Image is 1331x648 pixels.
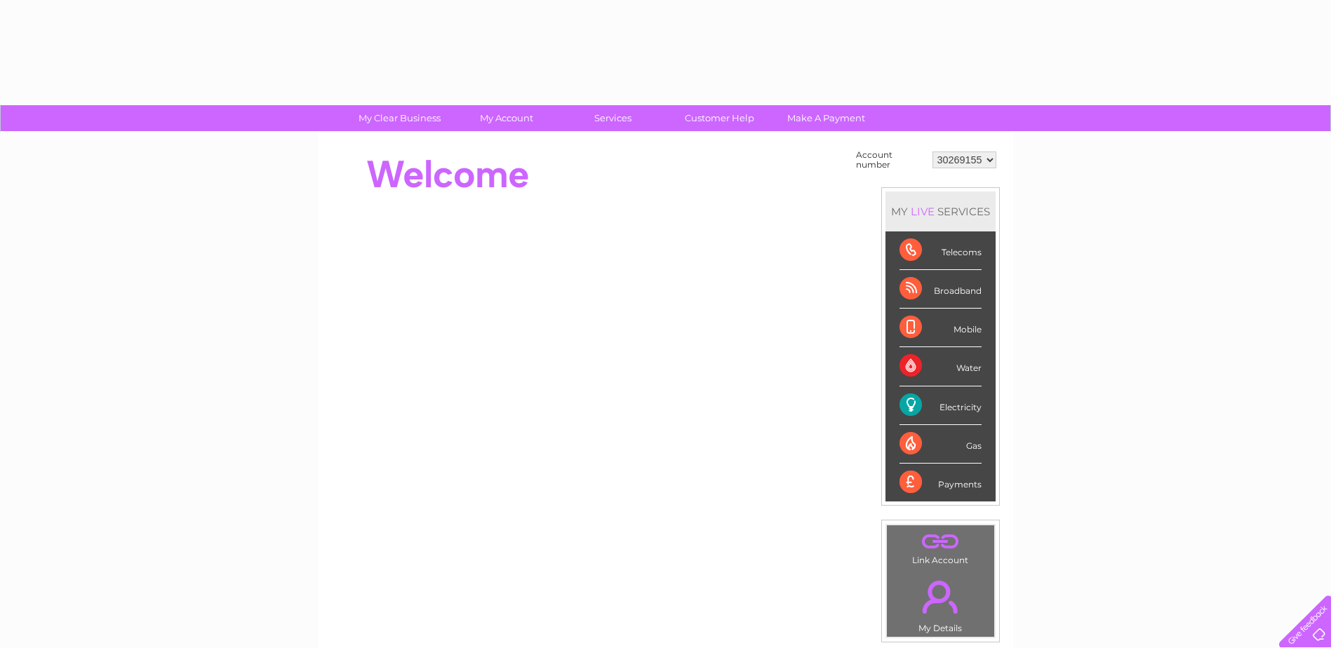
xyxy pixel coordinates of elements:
a: Make A Payment [768,105,884,131]
div: Payments [899,464,982,501]
td: My Details [886,569,995,637]
a: My Account [448,105,564,131]
div: Gas [899,425,982,464]
div: Water [899,347,982,386]
a: . [890,529,991,553]
td: Account number [852,147,929,173]
div: Electricity [899,386,982,425]
a: My Clear Business [342,105,457,131]
a: Customer Help [662,105,777,131]
div: Mobile [899,309,982,347]
td: Link Account [886,525,995,569]
div: LIVE [908,205,937,218]
a: . [890,572,991,621]
div: Telecoms [899,231,982,270]
div: MY SERVICES [885,191,996,231]
div: Broadband [899,270,982,309]
a: Services [555,105,671,131]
